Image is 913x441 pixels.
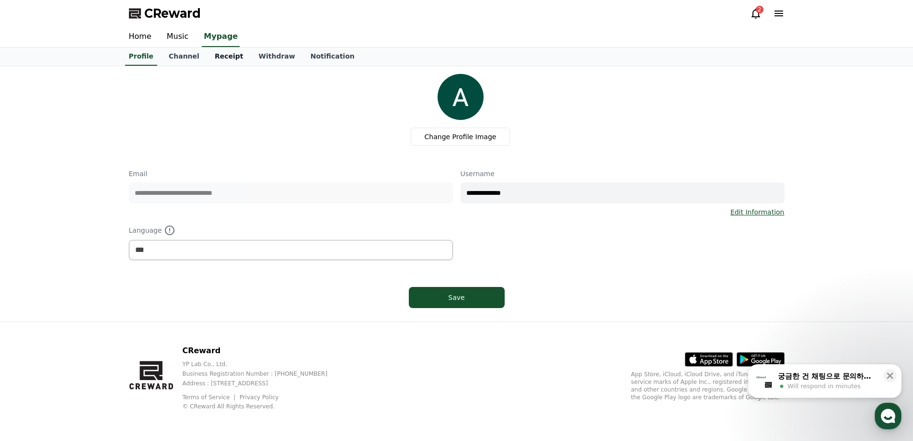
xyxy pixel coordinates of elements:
[438,74,484,120] img: profile_image
[142,319,165,326] span: Settings
[161,48,207,66] a: Channel
[129,6,201,21] a: CReward
[182,380,343,387] p: Address : [STREET_ADDRESS]
[411,128,510,146] label: Change Profile Image
[303,48,362,66] a: Notification
[461,169,785,179] p: Username
[240,394,279,401] a: Privacy Policy
[631,370,785,401] p: App Store, iCloud, iCloud Drive, and iTunes Store are service marks of Apple Inc., registered in ...
[251,48,302,66] a: Withdraw
[129,169,453,179] p: Email
[409,287,505,308] button: Save
[63,304,124,328] a: Messages
[24,319,41,326] span: Home
[750,8,762,19] a: 2
[428,293,485,302] div: Save
[182,394,237,401] a: Terms of Service
[182,370,343,378] p: Business Registration Number : [PHONE_NUMBER]
[756,6,763,13] div: 2
[3,304,63,328] a: Home
[129,225,453,236] p: Language
[182,360,343,368] p: YP Lab Co., Ltd.
[159,27,196,47] a: Music
[121,27,159,47] a: Home
[207,48,251,66] a: Receipt
[144,6,201,21] span: CReward
[125,48,157,66] a: Profile
[124,304,184,328] a: Settings
[182,403,343,410] p: © CReward All Rights Reserved.
[730,207,785,217] a: Edit Information
[80,319,108,327] span: Messages
[202,27,240,47] a: Mypage
[182,345,343,357] p: CReward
